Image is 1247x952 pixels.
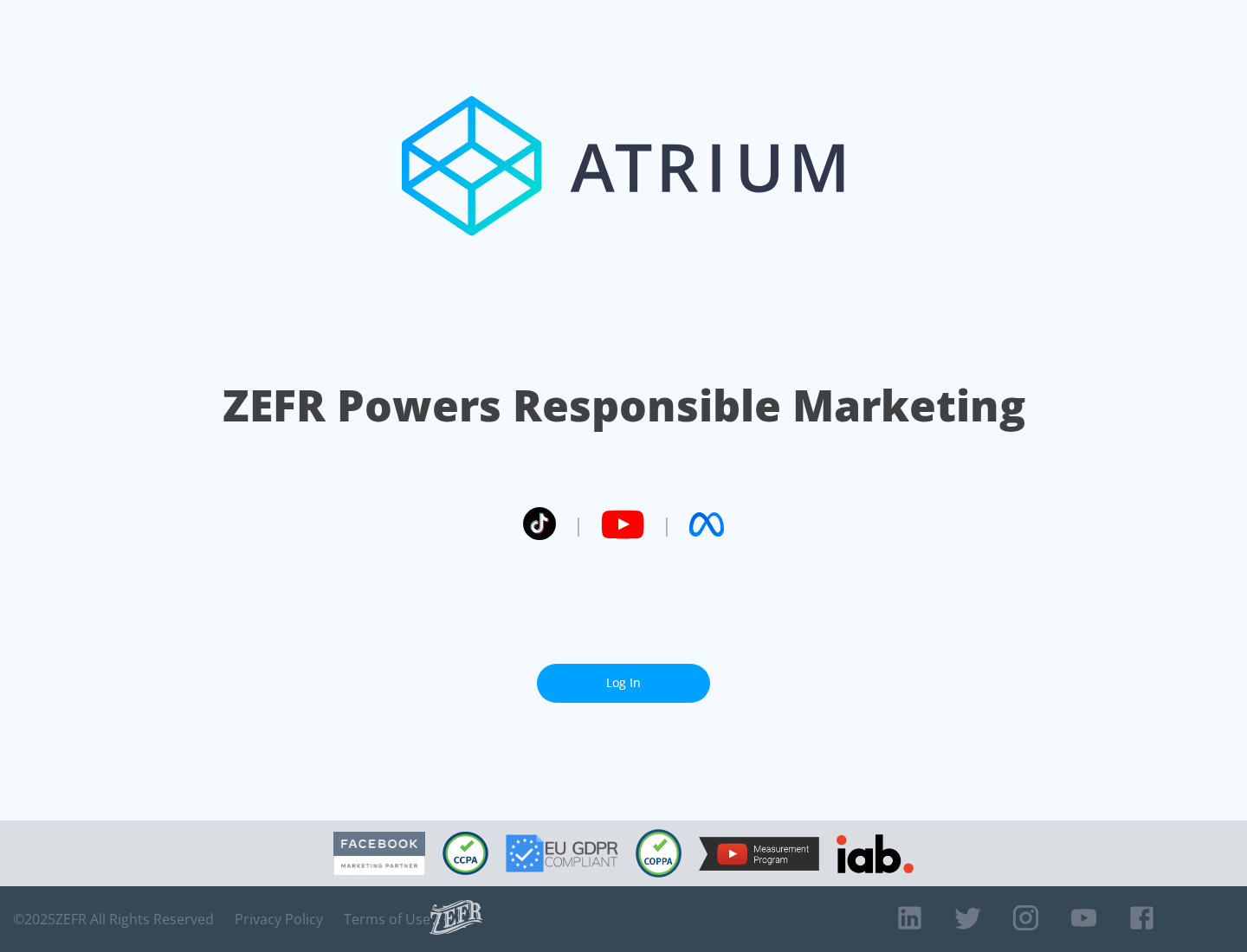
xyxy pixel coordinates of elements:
img: IAB [837,834,914,873]
img: Facebook Marketing Partner [333,832,425,876]
a: Log In [537,664,710,703]
img: YouTube Measurement Program [699,837,819,871]
img: COPPA Compliant [636,829,682,878]
img: CCPA Compliant [443,832,488,875]
span: | [573,511,584,537]
a: Terms of Use [344,910,430,928]
a: Privacy Policy [235,910,323,928]
h1: ZEFR Powers Responsible Marketing [223,376,1025,435]
img: GDPR Compliant [506,834,618,872]
span: © 2025 ZEFR All Rights Reserved [13,910,214,928]
span: | [662,511,672,537]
